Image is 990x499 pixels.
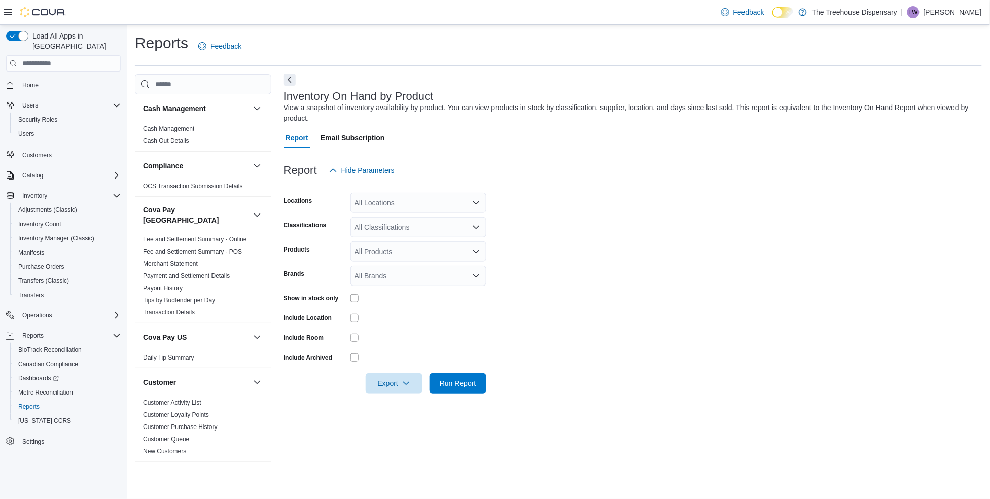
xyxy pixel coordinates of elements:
button: Reports [10,400,125,414]
span: Inventory Count [14,218,121,230]
a: Users [14,128,38,140]
span: Metrc Reconciliation [14,386,121,399]
span: Transfers (Classic) [18,277,69,285]
p: | [901,6,903,18]
div: Cova Pay [GEOGRAPHIC_DATA] [135,233,271,323]
a: Customers [18,149,56,161]
a: Settings [18,436,48,448]
a: Adjustments (Classic) [14,204,81,216]
span: Hide Parameters [341,165,395,175]
h3: Customer [143,377,176,387]
span: Settings [18,435,121,448]
span: Canadian Compliance [18,360,78,368]
label: Classifications [284,221,327,229]
span: Customer Activity List [143,399,201,407]
a: Security Roles [14,114,61,126]
button: BioTrack Reconciliation [10,343,125,357]
a: Dashboards [14,372,63,384]
button: Reports [18,330,48,342]
span: Feedback [733,7,764,17]
span: Metrc Reconciliation [18,388,73,397]
a: OCS Transaction Submission Details [143,183,243,190]
button: Cash Management [143,103,249,114]
span: Users [18,99,121,112]
span: Payout History [143,284,183,292]
a: Fee and Settlement Summary - POS [143,248,242,255]
button: Inventory Count [10,217,125,231]
button: Inventory [18,190,51,202]
span: Cash Management [143,125,194,133]
a: Inventory Count [14,218,65,230]
span: Transaction Details [143,308,195,316]
span: Reports [22,332,44,340]
button: Canadian Compliance [10,357,125,371]
span: Purchase Orders [14,261,121,273]
button: Purchase Orders [10,260,125,274]
span: Catalog [18,169,121,182]
span: Adjustments (Classic) [14,204,121,216]
p: [PERSON_NAME] [924,6,982,18]
span: Manifests [18,248,44,257]
div: Tina Wilkins [907,6,920,18]
a: Customer Activity List [143,399,201,406]
span: Transfers (Classic) [14,275,121,287]
button: Catalog [2,168,125,183]
button: Customer [143,377,249,387]
span: Merchant Statement [143,260,198,268]
a: Customer Loyalty Points [143,411,209,418]
button: Customers [2,147,125,162]
span: Inventory Manager (Classic) [18,234,94,242]
span: Email Subscription [321,128,385,148]
button: Customer [251,376,263,388]
span: Transfers [14,289,121,301]
button: Operations [2,308,125,323]
p: The Treehouse Dispensary [812,6,897,18]
button: Compliance [143,161,249,171]
a: Cash Out Details [143,137,189,145]
a: Transfers (Classic) [14,275,73,287]
span: Users [14,128,121,140]
span: Customer Purchase History [143,423,218,431]
span: Fee and Settlement Summary - POS [143,247,242,256]
span: Purchase Orders [18,263,64,271]
button: Run Report [430,373,486,394]
button: Export [366,373,422,394]
h1: Reports [135,33,188,53]
a: Home [18,79,43,91]
span: BioTrack Reconciliation [18,346,82,354]
button: Open list of options [472,272,480,280]
a: Tips by Budtender per Day [143,297,215,304]
span: Adjustments (Classic) [18,206,77,214]
a: Daily Tip Summary [143,354,194,361]
a: Customer Purchase History [143,423,218,431]
span: TW [909,6,918,18]
button: Cova Pay [GEOGRAPHIC_DATA] [143,205,249,225]
span: Settings [22,438,44,446]
button: Users [10,127,125,141]
span: Catalog [22,171,43,180]
label: Show in stock only [284,294,339,302]
span: Users [18,130,34,138]
input: Dark Mode [772,7,794,18]
a: Fee and Settlement Summary - Online [143,236,247,243]
button: Manifests [10,245,125,260]
label: Include Room [284,334,324,342]
span: Fee and Settlement Summary - Online [143,235,247,243]
span: Run Report [440,378,476,388]
img: Cova [20,7,66,17]
button: Open list of options [472,247,480,256]
button: Users [2,98,125,113]
div: View a snapshot of inventory availability by product. You can view products in stock by classific... [284,102,977,124]
a: Transaction Details [143,309,195,316]
a: Manifests [14,246,48,259]
button: Transfers [10,288,125,302]
span: Transfers [18,291,44,299]
span: Users [22,101,38,110]
span: Canadian Compliance [14,358,121,370]
button: Adjustments (Classic) [10,203,125,217]
a: Reports [14,401,44,413]
span: Washington CCRS [14,415,121,427]
span: Load All Apps in [GEOGRAPHIC_DATA] [28,31,121,51]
